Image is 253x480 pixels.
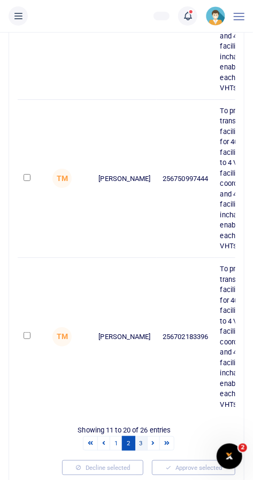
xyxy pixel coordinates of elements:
span: 2 [239,444,247,452]
td: 256702183396 [157,258,214,415]
a: 1 [110,436,122,451]
iframe: Intercom live chat [217,444,242,469]
li: Wallet ballance [149,12,174,20]
span: Timothy Makumbi [52,327,72,347]
img: profile-user [206,6,225,26]
td: [PERSON_NAME] [93,100,157,258]
td: 256750997444 [157,100,214,258]
span: Timothy Makumbi [52,169,72,188]
td: [PERSON_NAME] [93,258,157,415]
a: 3 [135,436,148,451]
div: Showing 11 to 20 of 26 entries [18,419,231,435]
a: 2 [122,436,135,451]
